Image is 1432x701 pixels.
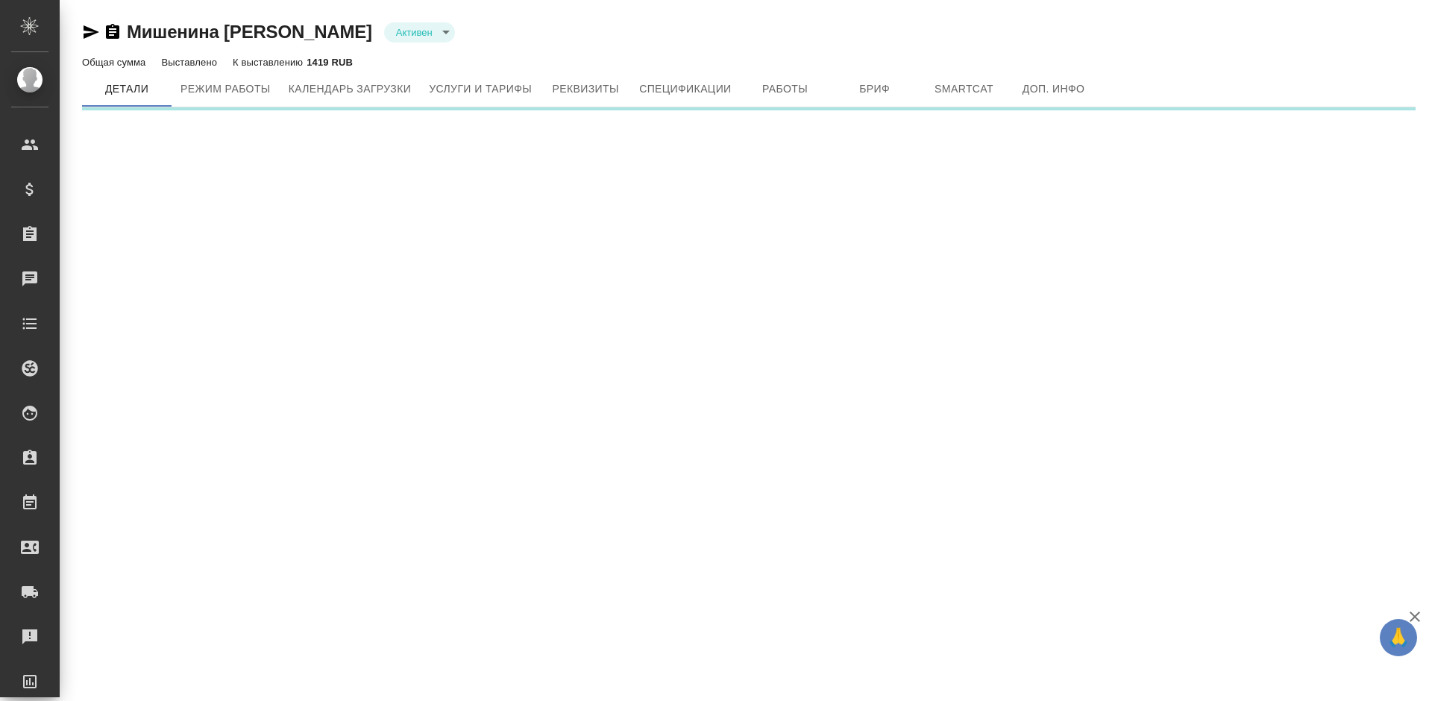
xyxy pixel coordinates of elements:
span: Работы [750,80,821,98]
span: Режим работы [180,80,271,98]
p: Выставлено [161,57,221,68]
button: Скопировать ссылку для ЯМессенджера [82,23,100,41]
div: Активен [384,22,455,43]
span: Реквизиты [550,80,621,98]
a: Мишенина [PERSON_NAME] [127,22,372,42]
span: Календарь загрузки [289,80,412,98]
button: 🙏 [1380,619,1417,656]
button: Скопировать ссылку [104,23,122,41]
p: К выставлению [233,57,307,68]
span: Спецификации [639,80,731,98]
span: Услуги и тарифы [429,80,532,98]
span: Доп. инфо [1018,80,1090,98]
span: 🙏 [1386,622,1411,653]
button: Активен [392,26,437,39]
p: Общая сумма [82,57,149,68]
span: Бриф [839,80,911,98]
p: 1419 RUB [307,57,353,68]
span: Smartcat [929,80,1000,98]
span: Детали [91,80,163,98]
